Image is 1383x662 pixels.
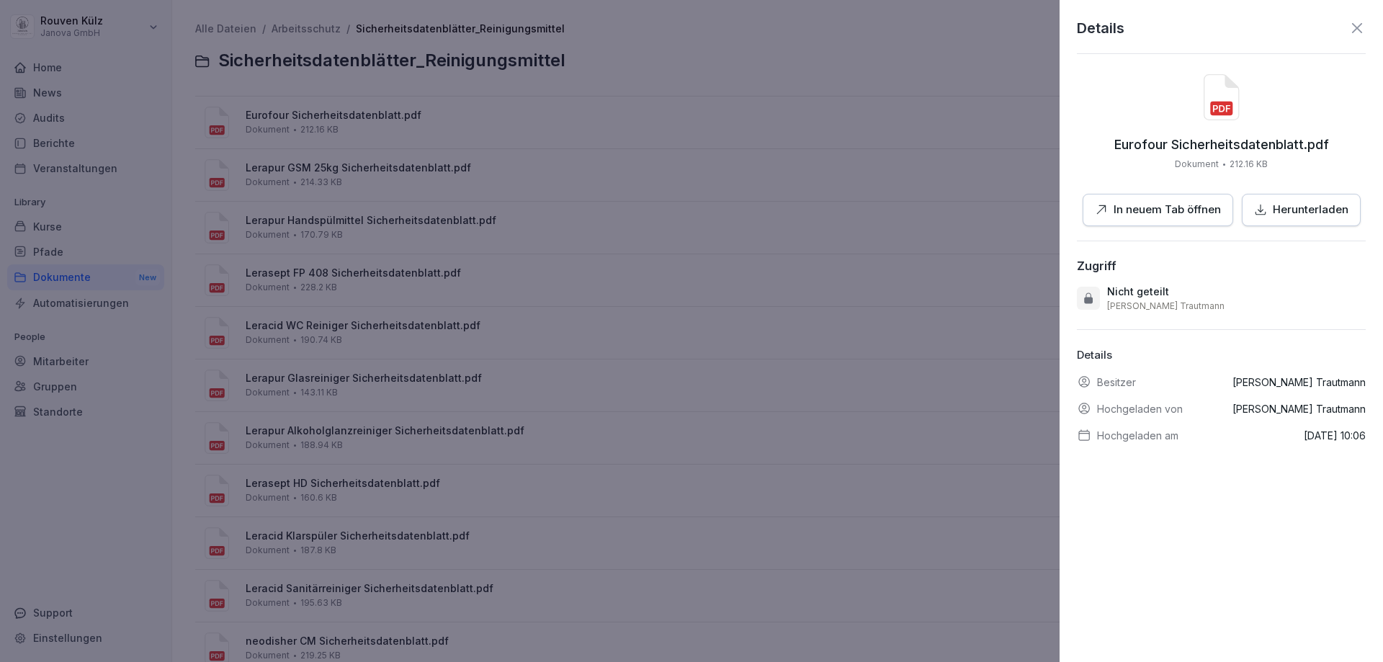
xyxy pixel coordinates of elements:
button: In neuem Tab öffnen [1083,194,1233,226]
p: 212.16 KB [1230,158,1268,171]
p: Hochgeladen am [1097,428,1178,443]
button: Herunterladen [1242,194,1361,226]
p: Herunterladen [1273,202,1348,218]
div: Zugriff [1077,259,1116,273]
p: [PERSON_NAME] Trautmann [1232,375,1366,390]
p: Hochgeladen von [1097,401,1183,416]
p: Details [1077,347,1366,364]
p: Details [1077,17,1124,39]
p: [PERSON_NAME] Trautmann [1107,300,1225,312]
p: Nicht geteilt [1107,285,1169,299]
p: [DATE] 10:06 [1304,428,1366,443]
p: [PERSON_NAME] Trautmann [1232,401,1366,416]
p: Dokument [1175,158,1219,171]
p: In neuem Tab öffnen [1114,202,1221,218]
p: Besitzer [1097,375,1136,390]
p: Eurofour Sicherheitsdatenblatt.pdf [1114,138,1329,152]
